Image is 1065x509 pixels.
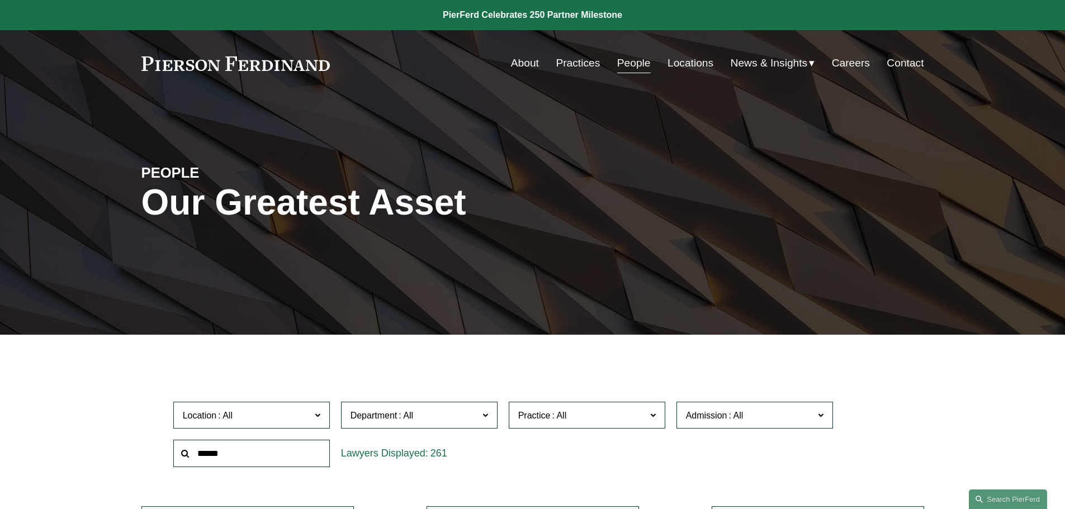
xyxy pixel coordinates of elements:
span: Department [351,411,397,420]
h4: PEOPLE [141,164,337,182]
a: Locations [668,53,713,74]
span: Location [183,411,217,420]
h1: Our Greatest Asset [141,182,663,223]
a: About [511,53,539,74]
a: Contact [887,53,924,74]
span: News & Insights [731,54,808,73]
a: People [617,53,651,74]
a: Search this site [969,489,1047,509]
span: 261 [430,448,447,459]
a: Practices [556,53,600,74]
a: folder dropdown [731,53,815,74]
span: Practice [518,411,551,420]
a: Careers [832,53,870,74]
span: Admission [686,411,727,420]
